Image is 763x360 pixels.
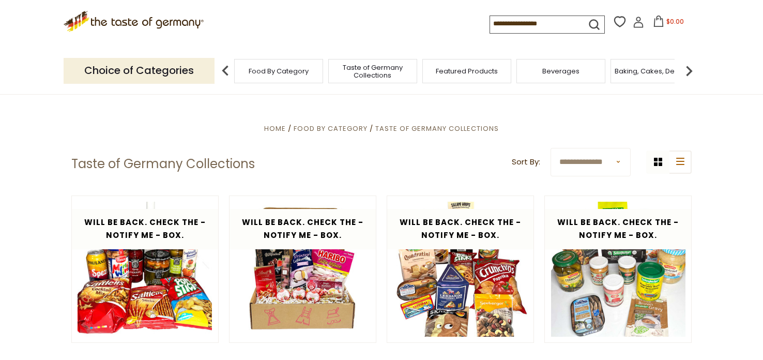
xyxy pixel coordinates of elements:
img: next arrow [679,61,699,81]
p: Choice of Categories [64,58,215,83]
img: The Taste of Germany Valentine’s Day Love Collection [230,196,376,342]
a: Home [264,124,286,133]
a: Taste of Germany Collections [331,64,414,79]
a: Taste of Germany Collections [375,124,499,133]
img: previous arrow [215,61,236,81]
img: The “Cocktail Time with Dad” Collection [72,196,218,342]
a: Baking, Cakes, Desserts [615,67,695,75]
span: $0.00 [666,17,684,26]
img: The "Healthful Diet Daddy" Collection [545,196,691,342]
button: $0.00 [646,16,690,31]
a: Featured Products [436,67,498,75]
img: The "Snack Daddy" Collection [387,196,533,342]
h1: Taste of Germany Collections [71,156,255,172]
a: Food By Category [249,67,309,75]
label: Sort By: [512,156,540,169]
a: Beverages [542,67,579,75]
a: Food By Category [294,124,368,133]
